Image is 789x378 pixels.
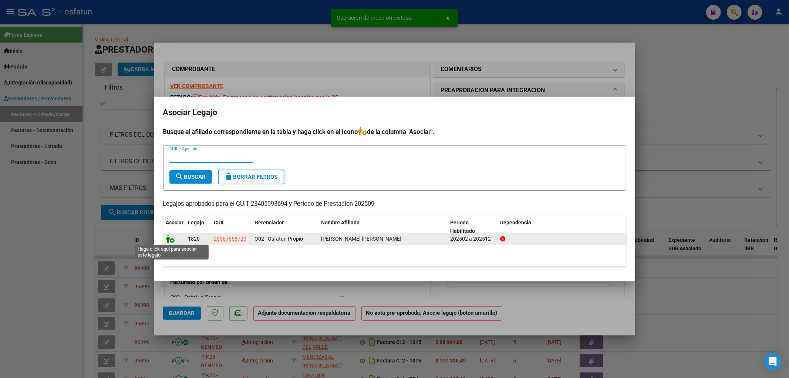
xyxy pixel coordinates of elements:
datatable-header-cell: CUIL [211,215,252,239]
span: O02 - Osfatun Propio [255,236,303,242]
span: Gerenciador [255,220,284,225]
datatable-header-cell: Gerenciador [252,215,318,239]
span: Nombre Afiliado [321,220,360,225]
div: 202502 a 202512 [450,235,494,243]
h4: Busque el afiliado correspondiente en la tabla y haga click en el ícono de la columna "Asociar". [163,127,626,137]
div: Open Intercom Messenger [764,353,782,371]
datatable-header-cell: Legajo [185,215,211,239]
span: Legajo [188,220,205,225]
p: Legajos aprobados para el CUIT 23405993694 y Período de Prestación 202509 [163,200,626,209]
span: Dependencia [500,220,531,225]
span: CUIL [214,220,225,225]
span: VARGAS JADRA TIZIANO [321,236,402,242]
mat-icon: search [175,172,184,181]
span: 1820 [188,236,200,242]
div: 1 registros [163,248,626,267]
datatable-header-cell: Nombre Afiliado [318,215,448,239]
mat-icon: delete [225,172,233,181]
datatable-header-cell: Periodo Habilitado [447,215,497,239]
datatable-header-cell: Asociar [163,215,185,239]
span: 20567668720 [214,236,247,242]
span: Asociar [166,220,184,225]
span: Periodo Habilitado [450,220,475,234]
button: Borrar Filtros [218,170,284,184]
datatable-header-cell: Dependencia [497,215,626,239]
button: Buscar [169,170,212,184]
span: Buscar [175,174,206,180]
h2: Asociar Legajo [163,106,626,120]
span: Borrar Filtros [225,174,278,180]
